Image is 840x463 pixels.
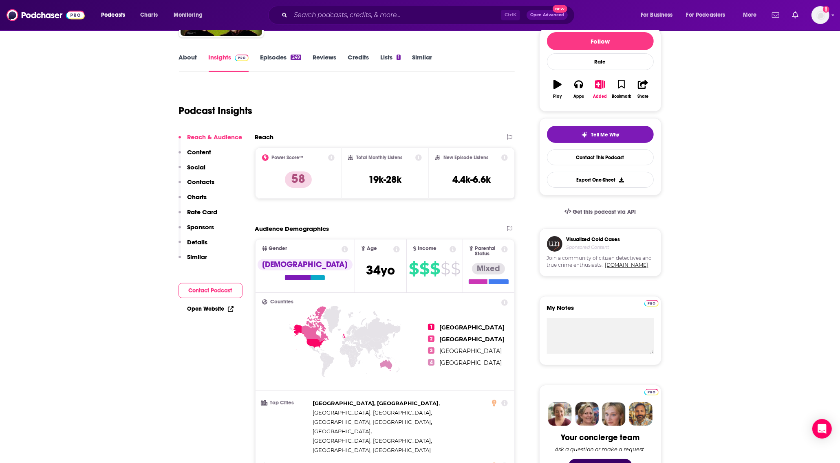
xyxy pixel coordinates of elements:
[187,133,243,141] p: Reach & Audience
[686,9,725,21] span: For Podcasters
[811,6,829,24] button: Show profile menu
[313,437,431,444] span: [GEOGRAPHIC_DATA], [GEOGRAPHIC_DATA]
[555,446,646,452] div: Ask a question or make a request.
[187,238,208,246] p: Details
[409,262,419,275] span: $
[635,9,683,22] button: open menu
[644,300,659,307] img: Podchaser Pro
[475,246,500,257] span: Parental Status
[313,447,431,453] span: [GEOGRAPHIC_DATA], [GEOGRAPHIC_DATA]
[644,299,659,307] a: Pro website
[101,9,125,21] span: Podcasts
[644,388,659,395] a: Pro website
[313,408,432,417] span: ,
[789,8,802,22] a: Show notifications dropdown
[737,9,767,22] button: open menu
[573,208,636,215] span: Get this podcast via API
[811,6,829,24] span: Logged in as ereardon
[235,55,249,61] img: Podchaser Pro
[272,155,304,160] h2: Power Score™
[313,409,431,416] span: [GEOGRAPHIC_DATA], [GEOGRAPHIC_DATA]
[255,225,329,233] h2: Audience Demographics
[179,238,208,253] button: Details
[380,53,401,72] a: Lists1
[95,9,136,22] button: open menu
[439,347,502,355] span: [GEOGRAPHIC_DATA]
[368,173,401,186] h3: 19k-28k
[187,193,207,201] p: Charts
[313,53,336,72] a: Reviews
[313,436,432,445] span: ,
[593,94,607,99] div: Added
[179,253,207,268] button: Similar
[612,94,631,99] div: Bookmark
[443,155,488,160] h2: New Episode Listens
[291,55,301,60] div: 249
[589,75,611,104] button: Added
[641,9,673,21] span: For Business
[441,262,450,275] span: $
[811,6,829,24] img: User Profile
[602,402,626,426] img: Jules Profile
[285,171,312,188] p: 58
[187,223,214,231] p: Sponsors
[558,202,643,222] a: Get this podcast via API
[313,427,372,436] span: ,
[428,359,434,366] span: 4
[179,283,243,298] button: Contact Podcast
[366,262,395,278] span: 34 yo
[187,163,206,171] p: Social
[174,9,203,21] span: Monitoring
[573,94,584,99] div: Apps
[179,223,214,238] button: Sponsors
[547,75,568,104] button: Play
[179,148,212,163] button: Content
[812,419,832,439] div: Open Intercom Messenger
[561,432,639,443] div: Your concierge team
[187,178,215,186] p: Contacts
[313,399,440,408] span: ,
[547,53,654,70] div: Rate
[547,149,654,165] a: Contact This Podcast
[179,178,215,193] button: Contacts
[439,324,505,331] span: [GEOGRAPHIC_DATA]
[209,53,249,72] a: InsightsPodchaser Pro
[313,428,371,434] span: [GEOGRAPHIC_DATA]
[179,105,253,117] h1: Podcast Insights
[568,75,589,104] button: Apps
[548,402,572,426] img: Sydney Profile
[356,155,402,160] h2: Total Monthly Listens
[269,246,287,251] span: Gender
[428,347,434,354] span: 3
[313,417,432,427] span: ,
[553,94,562,99] div: Play
[262,400,310,406] h3: Top Cities
[581,132,588,138] img: tell me why sparkle
[439,336,505,343] span: [GEOGRAPHIC_DATA]
[7,7,85,23] img: Podchaser - Follow, Share and Rate Podcasts
[472,263,505,274] div: Mixed
[255,133,274,141] h2: Reach
[187,253,207,261] p: Similar
[553,5,567,13] span: New
[451,262,460,275] span: $
[430,262,440,275] span: $
[276,6,582,24] div: Search podcasts, credits, & more...
[187,305,234,312] a: Open Website
[637,94,648,99] div: Share
[179,193,207,208] button: Charts
[530,13,564,17] span: Open Advanced
[605,262,648,268] a: [DOMAIN_NAME]
[412,53,432,72] a: Similar
[187,208,218,216] p: Rate Card
[527,10,568,20] button: Open AdvancedNew
[179,163,206,178] button: Social
[258,259,353,270] div: [DEMOGRAPHIC_DATA]
[439,359,502,366] span: [GEOGRAPHIC_DATA]
[681,9,737,22] button: open menu
[260,53,301,72] a: Episodes249
[539,228,661,296] a: Visualized Cold CasesSponsored ContentJoin a community of citizen detectives and true crime enthu...
[418,246,437,251] span: Income
[291,9,501,22] input: Search podcasts, credits, & more...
